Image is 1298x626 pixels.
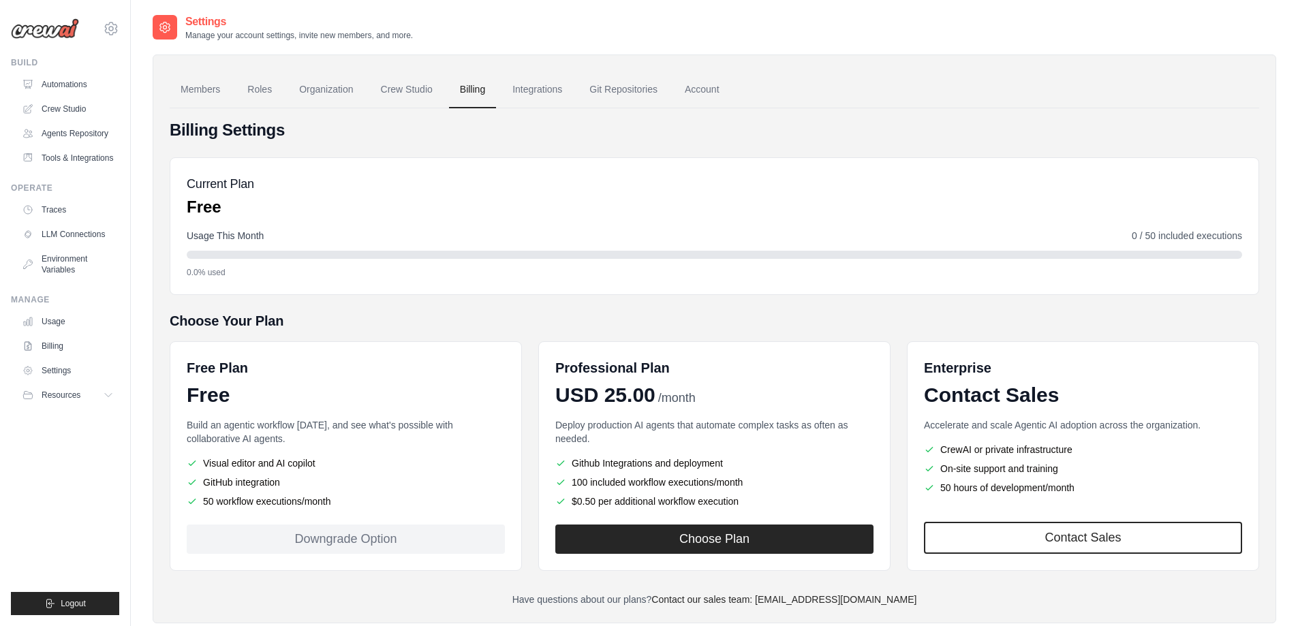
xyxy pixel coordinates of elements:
[555,495,874,508] li: $0.50 per additional workflow execution
[658,389,696,407] span: /month
[187,229,264,242] span: Usage This Month
[16,147,119,169] a: Tools & Integrations
[16,98,119,120] a: Crew Studio
[288,72,364,108] a: Organization
[236,72,283,108] a: Roles
[11,592,119,615] button: Logout
[555,475,874,489] li: 100 included workflow executions/month
[61,598,86,609] span: Logout
[11,18,79,39] img: Logo
[187,358,248,377] h6: Free Plan
[11,294,119,305] div: Manage
[187,196,254,218] p: Free
[924,462,1242,475] li: On-site support and training
[16,335,119,357] a: Billing
[187,456,505,470] li: Visual editor and AI copilot
[578,72,668,108] a: Git Repositories
[187,525,505,554] div: Downgrade Option
[501,72,573,108] a: Integrations
[187,267,226,278] span: 0.0% used
[924,418,1242,432] p: Accelerate and scale Agentic AI adoption across the organization.
[370,72,444,108] a: Crew Studio
[16,123,119,144] a: Agents Repository
[924,358,1242,377] h6: Enterprise
[924,443,1242,456] li: CrewAI or private infrastructure
[170,72,231,108] a: Members
[924,481,1242,495] li: 50 hours of development/month
[16,223,119,245] a: LLM Connections
[170,311,1259,330] h5: Choose Your Plan
[170,119,1259,141] h4: Billing Settings
[187,383,505,407] div: Free
[16,248,119,281] a: Environment Variables
[555,456,874,470] li: Github Integrations and deployment
[674,72,730,108] a: Account
[555,383,655,407] span: USD 25.00
[42,390,80,401] span: Resources
[16,360,119,381] a: Settings
[11,183,119,193] div: Operate
[16,384,119,406] button: Resources
[187,174,254,193] h5: Current Plan
[16,199,119,221] a: Traces
[16,74,119,95] a: Automations
[555,358,670,377] h6: Professional Plan
[555,525,874,554] button: Choose Plan
[1132,229,1242,242] span: 0 / 50 included executions
[924,383,1242,407] div: Contact Sales
[924,522,1242,554] a: Contact Sales
[449,72,496,108] a: Billing
[651,594,916,605] a: Contact our sales team: [EMAIL_ADDRESS][DOMAIN_NAME]
[187,418,505,445] p: Build an agentic workflow [DATE], and see what's possible with collaborative AI agents.
[170,593,1259,606] p: Have questions about our plans?
[16,311,119,332] a: Usage
[185,14,413,30] h2: Settings
[555,418,874,445] p: Deploy production AI agents that automate complex tasks as often as needed.
[187,475,505,489] li: GitHub integration
[187,495,505,508] li: 50 workflow executions/month
[11,57,119,68] div: Build
[185,30,413,41] p: Manage your account settings, invite new members, and more.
